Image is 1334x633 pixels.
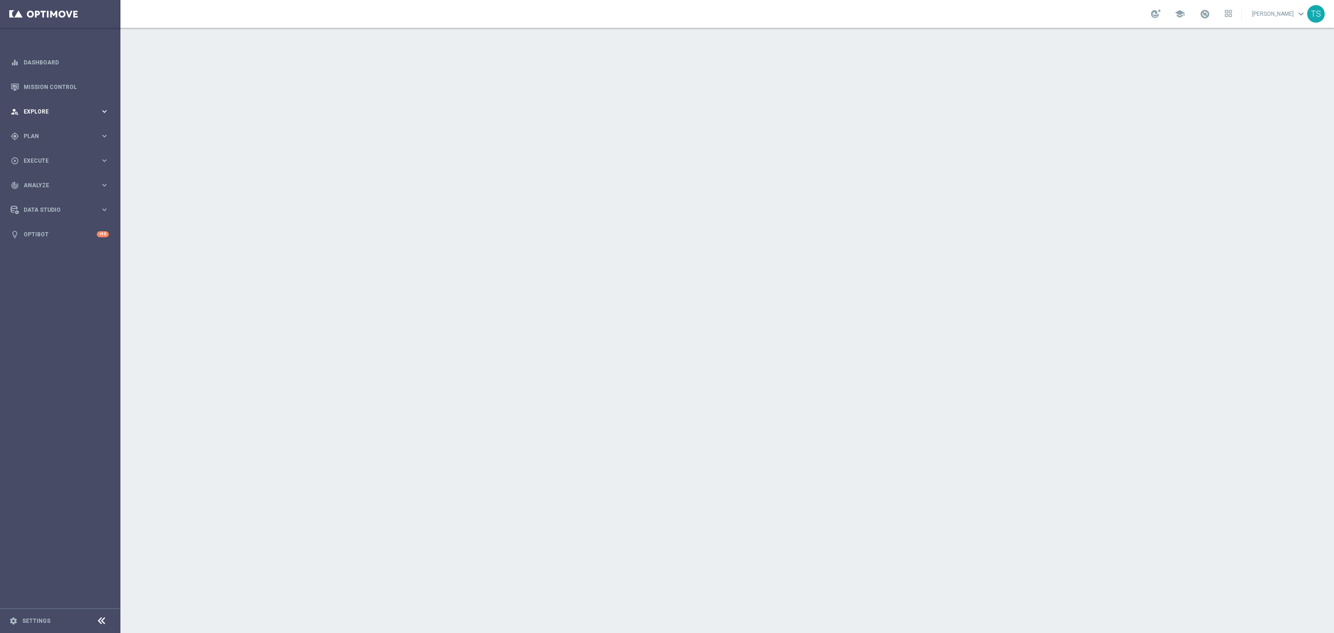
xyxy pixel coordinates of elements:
[11,206,100,214] div: Data Studio
[11,75,109,99] div: Mission Control
[10,59,109,66] button: equalizer Dashboard
[11,108,100,116] div: Explore
[24,133,100,139] span: Plan
[24,222,97,247] a: Optibot
[24,158,100,164] span: Execute
[10,206,109,214] button: Data Studio keyboard_arrow_right
[11,157,100,165] div: Execute
[24,75,109,99] a: Mission Control
[10,182,109,189] button: track_changes Analyze keyboard_arrow_right
[11,230,19,239] i: lightbulb
[11,50,109,75] div: Dashboard
[11,181,19,190] i: track_changes
[1307,5,1325,23] div: TS
[100,107,109,116] i: keyboard_arrow_right
[11,181,100,190] div: Analyze
[11,132,19,140] i: gps_fixed
[1175,9,1185,19] span: school
[10,133,109,140] button: gps_fixed Plan keyboard_arrow_right
[100,156,109,165] i: keyboard_arrow_right
[9,617,18,625] i: settings
[24,183,100,188] span: Analyze
[1296,9,1306,19] span: keyboard_arrow_down
[100,205,109,214] i: keyboard_arrow_right
[24,109,100,114] span: Explore
[1251,7,1307,21] a: [PERSON_NAME]keyboard_arrow_down
[11,58,19,67] i: equalizer
[10,157,109,165] button: play_circle_outline Execute keyboard_arrow_right
[24,207,100,213] span: Data Studio
[10,108,109,115] button: person_search Explore keyboard_arrow_right
[11,157,19,165] i: play_circle_outline
[11,108,19,116] i: person_search
[10,231,109,238] button: lightbulb Optibot +10
[11,222,109,247] div: Optibot
[100,132,109,140] i: keyboard_arrow_right
[100,181,109,190] i: keyboard_arrow_right
[97,231,109,237] div: +10
[10,83,109,91] button: Mission Control
[22,618,50,624] a: Settings
[24,50,109,75] a: Dashboard
[11,132,100,140] div: Plan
